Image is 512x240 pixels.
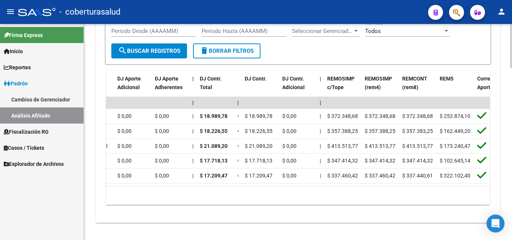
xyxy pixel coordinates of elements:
span: Borrar Filtros [200,48,254,54]
span: REMCONT (rem8) [402,76,427,90]
datatable-header-cell: REM5 [437,71,474,104]
span: REMOSIMP (rem4) [365,76,392,90]
span: = [237,143,240,149]
span: $ 347.414,32 [402,158,433,164]
span: Casos / Tickets [4,144,44,152]
span: $ 337.460,42 [327,173,358,179]
span: $ 322.102,40 [440,173,470,179]
span: $ 0,00 [117,173,132,179]
span: $ 413.513,77 [365,143,395,149]
span: | [192,128,193,134]
span: $ 372.348,68 [327,113,358,119]
span: Fiscalización RG [4,128,49,136]
datatable-header-cell: DJ Contr. Total [197,71,234,104]
span: $ 372.348,68 [365,113,395,119]
span: $ 21.089,20 [200,143,228,149]
span: $ 0,00 [282,113,296,119]
span: REMOSIMP c/Tope [327,76,355,90]
span: $ 21.089,20 [245,143,272,149]
span: $ 357.388,25 [327,128,358,134]
span: Firma Express [4,31,43,39]
span: $ 357.383,25 [402,128,433,134]
mat-icon: menu [6,7,15,16]
span: $ 17.209,47 [200,173,228,179]
mat-icon: delete [200,46,209,55]
span: REM5 [440,76,454,82]
span: $ 0,00 [117,113,132,119]
span: $ 0,00 [155,173,169,179]
datatable-header-cell: REMOSIMP (rem4) [362,71,399,104]
span: $ 253.874,10 [440,113,470,119]
mat-icon: search [118,46,127,55]
span: = [237,113,240,119]
span: | [320,100,321,106]
span: $ 17.718,13 [245,158,272,164]
span: | [320,143,321,149]
span: $ 102.645,14 [440,158,470,164]
datatable-header-cell: DJ Contr. [242,71,279,104]
span: Reportes [4,63,31,72]
datatable-header-cell: | [317,71,324,104]
span: DJ Aporte Adicional [117,76,141,90]
datatable-header-cell: DJ Aporte Adherentes [152,71,189,104]
datatable-header-cell: DJ Contr. Adicional [279,71,317,104]
span: $ 413.513,77 [327,143,358,149]
datatable-header-cell: Corresponde Aportes [474,71,512,104]
mat-icon: person [497,7,506,16]
span: = [237,173,240,179]
span: Seleccionar Gerenciador [292,28,353,34]
span: | [320,76,321,82]
span: $ 0,00 [117,143,132,149]
span: | [320,158,321,164]
datatable-header-cell: DJ Aporte Adicional [114,71,152,104]
span: $ 0,00 [282,158,296,164]
span: | [192,158,193,164]
span: $ 347.414,32 [327,158,358,164]
span: | [320,128,321,134]
span: $ 357.388,25 [365,128,395,134]
span: $ 17.209,47 [245,173,272,179]
span: | [192,113,193,119]
span: $ 17.718,13 [200,158,228,164]
div: Open Intercom Messenger [487,215,505,233]
span: $ 0,00 [282,173,296,179]
span: = [237,128,240,134]
span: | [320,173,321,179]
span: Corresponde Aportes [477,76,508,90]
span: $ 337.440,61 [402,173,433,179]
button: Borrar Filtros [193,43,260,58]
span: $ 0,00 [117,128,132,134]
datatable-header-cell: REMOSIMP c/Tope [324,71,362,104]
span: $ 337.460,42 [365,173,395,179]
span: $ 173.240,47 [440,143,470,149]
datatable-header-cell: REMCONT (rem8) [399,71,437,104]
button: Buscar Registros [111,43,187,58]
span: Padrón [4,79,28,88]
span: $ 372.348,68 [402,113,433,119]
span: DJ Contr. Total [200,76,222,90]
span: | [237,100,239,106]
span: $ 162.449,20 [440,128,470,134]
span: $ 0,00 [155,113,169,119]
span: $ 18.226,55 [245,128,272,134]
span: Inicio [4,47,23,55]
datatable-header-cell: | [189,71,197,104]
span: | [192,173,193,179]
span: = [237,158,240,164]
span: $ 0,00 [117,158,132,164]
span: $ 18.989,78 [245,113,272,119]
span: DJ Contr. [245,76,266,82]
span: | [320,113,321,119]
span: DJ Contr. Adicional [282,76,305,90]
span: $ 413.513,77 [402,143,433,149]
span: | [192,100,194,106]
span: | [192,143,193,149]
span: | [192,76,194,82]
span: $ 0,00 [155,143,169,149]
span: $ 18.989,78 [200,113,228,119]
span: - coberturasalud [59,4,120,20]
span: Explorador de Archivos [4,160,64,168]
span: Todos [365,28,381,34]
span: $ 0,00 [282,128,296,134]
span: Buscar Registros [118,48,180,54]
